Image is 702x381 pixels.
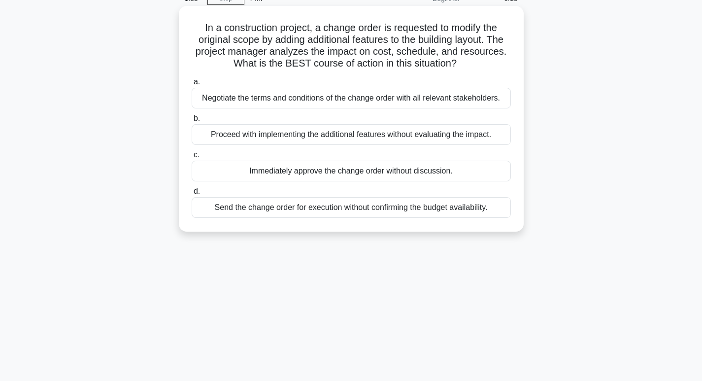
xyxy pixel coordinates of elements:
div: Proceed with implementing the additional features without evaluating the impact. [192,124,511,145]
span: a. [194,77,200,86]
div: Send the change order for execution without confirming the budget availability. [192,197,511,218]
span: b. [194,114,200,122]
div: Immediately approve the change order without discussion. [192,161,511,181]
h5: In a construction project, a change order is requested to modify the original scope by adding add... [191,22,512,70]
div: Negotiate the terms and conditions of the change order with all relevant stakeholders. [192,88,511,108]
span: d. [194,187,200,195]
span: c. [194,150,200,159]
